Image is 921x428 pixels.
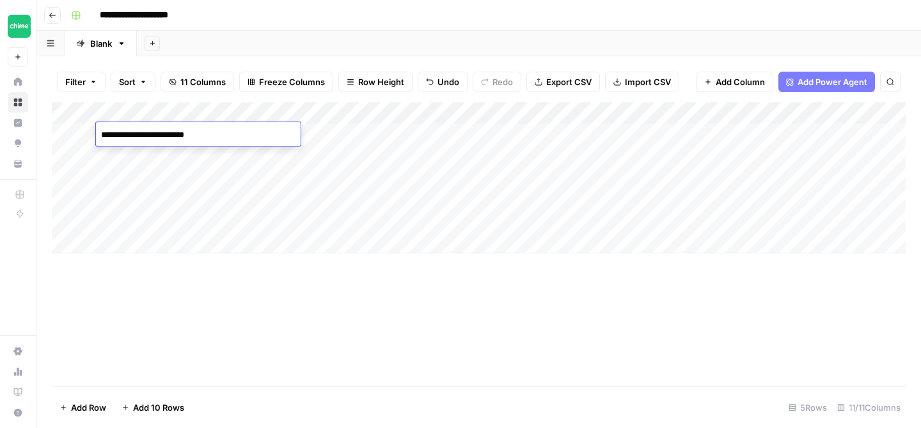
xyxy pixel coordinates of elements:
span: 11 Columns [180,75,226,88]
span: Undo [437,75,459,88]
button: Row Height [338,72,413,92]
div: 11/11 Columns [832,397,906,418]
a: Settings [8,341,28,361]
button: Add 10 Rows [114,397,192,418]
a: Opportunities [8,133,28,154]
button: Add Power Agent [778,72,875,92]
button: Sort [111,72,155,92]
button: Help + Support [8,402,28,423]
button: Export CSV [526,72,600,92]
a: Insights [8,113,28,133]
button: Undo [418,72,468,92]
a: Usage [8,361,28,382]
span: Add 10 Rows [133,401,184,414]
a: Blank [65,31,137,56]
button: Import CSV [605,72,679,92]
button: Add Column [696,72,773,92]
span: Sort [119,75,136,88]
a: Learning Hub [8,382,28,402]
button: Freeze Columns [239,72,333,92]
button: Redo [473,72,521,92]
span: Export CSV [546,75,592,88]
span: Row Height [358,75,404,88]
span: Filter [65,75,86,88]
button: 11 Columns [161,72,234,92]
span: Add Power Agent [798,75,867,88]
a: Home [8,72,28,92]
a: Browse [8,92,28,113]
span: Freeze Columns [259,75,325,88]
span: Import CSV [625,75,671,88]
button: Workspace: Chime [8,10,28,42]
a: Your Data [8,154,28,174]
div: Blank [90,37,112,50]
div: 5 Rows [783,397,832,418]
button: Add Row [52,397,114,418]
span: Add Row [71,401,106,414]
span: Add Column [716,75,765,88]
button: Filter [57,72,106,92]
span: Redo [492,75,513,88]
img: Chime Logo [8,15,31,38]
